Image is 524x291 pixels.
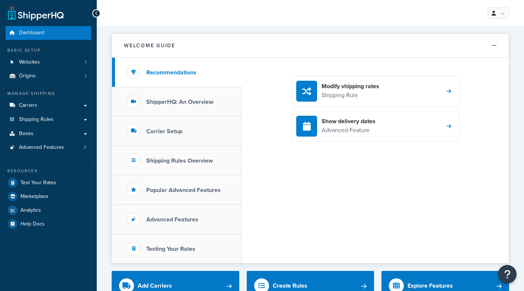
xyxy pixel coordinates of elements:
span: Analytics [20,207,41,214]
h3: Recommendations [146,69,196,76]
h4: Show delivery dates [322,117,376,125]
li: Websites [6,55,91,69]
span: Help Docs [20,221,45,227]
span: Websites [19,59,40,65]
span: 1 [85,73,86,79]
a: Test Your Rates [6,176,91,189]
span: Shipping Rules [19,116,54,123]
a: Carriers [6,99,91,112]
div: Manage Shipping [6,90,91,97]
a: Marketplace [6,190,91,203]
h3: Testing Your Rates [146,246,195,252]
a: Websites1 [6,55,91,69]
span: Origins [19,73,36,79]
h3: Carrier Setup [146,128,182,135]
span: Advanced Features [19,144,64,151]
a: Analytics [6,204,91,217]
span: Boxes [19,131,33,137]
span: 1 [85,59,86,65]
a: Origins1 [6,69,91,83]
div: Resources [6,168,91,174]
h3: ShipperHQ: An Overview [146,99,213,105]
h3: Advanced Features [146,216,198,223]
button: Open Resource Center [498,265,517,284]
span: Test Your Rates [20,180,56,186]
a: Boxes [6,127,91,141]
div: Explore Features [408,281,453,291]
a: Shipping Rules [6,113,91,127]
span: Dashboard [19,30,44,36]
li: Advanced Features [6,141,91,154]
div: Basic Setup [6,47,91,54]
p: Shipping Rule [322,90,379,100]
h3: Shipping Rules Overview [146,157,213,164]
h2: Welcome Guide [124,43,175,48]
span: 2 [84,144,86,151]
a: Advanced Features2 [6,141,91,154]
span: Carriers [19,102,37,109]
div: Create Rules [273,281,307,291]
div: Add Carriers [138,281,172,291]
a: Help Docs [6,217,91,231]
p: Advanced Feature [322,125,376,135]
button: Welcome Guide [112,34,509,58]
span: Marketplace [20,194,48,200]
h3: Popular Advanced Features [146,187,221,194]
li: Origins [6,69,91,83]
h4: Modify shipping rates [322,82,379,90]
a: Dashboard [6,26,91,40]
